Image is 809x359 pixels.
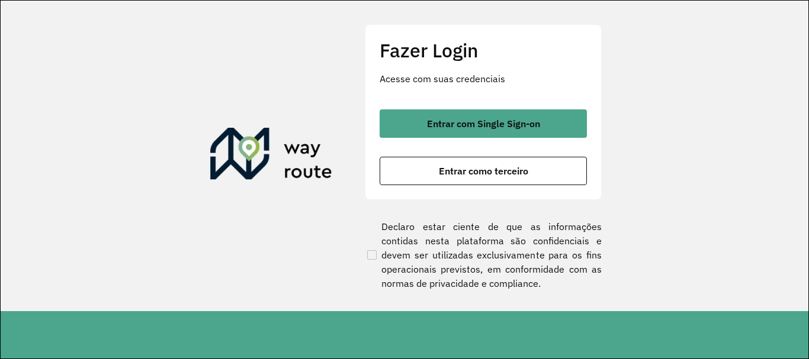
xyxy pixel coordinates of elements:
span: Entrar como terceiro [439,166,528,176]
label: Declaro estar ciente de que as informações contidas nesta plataforma são confidenciais e devem se... [365,219,602,290]
button: button [380,157,587,185]
p: Acesse com suas credenciais [380,72,587,86]
img: Roteirizador AmbevTech [210,128,332,185]
button: button [380,109,587,138]
h2: Fazer Login [380,39,587,62]
span: Entrar com Single Sign-on [427,119,540,128]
